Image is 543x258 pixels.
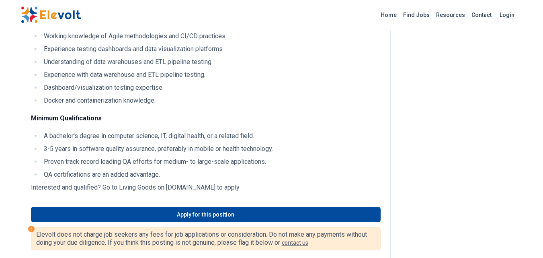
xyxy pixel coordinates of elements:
a: Home [377,8,400,21]
li: A bachelor's degree in computer science, IT, digital health, or a related field. [41,131,381,141]
strong: Minimum Qualifications [31,114,102,122]
li: Working knowledge of Agile methodologies and CI/CD practices. [41,31,381,41]
li: Understanding of data warehouses and ETL pipeline testing. [41,57,381,67]
img: Elevolt [21,6,81,23]
iframe: Chat Widget [503,219,543,258]
a: Contact [468,8,495,21]
p: Interested and qualified? Go to Living Goods on [DOMAIN_NAME] to apply [31,183,381,192]
li: Experience with data warehouse and ETL pipeline testing. [41,70,381,80]
a: Login [495,7,519,23]
p: Elevolt does not charge job seekers any fees for job applications or consideration. Do not make a... [36,231,375,247]
a: Resources [433,8,468,21]
li: Proven track record leading QA efforts for medium- to large-scale applications. [41,157,381,167]
a: contact us [282,239,308,246]
li: QA certifications are an added advantage. [41,170,381,180]
a: Find Jobs [400,8,433,21]
li: Experience testing dashboards and data visualization platforms. [41,44,381,54]
li: Docker and containerization knowledge. [41,96,381,105]
li: Dashboard/visualization testing expertise. [41,83,381,93]
a: Apply for this position [31,207,381,222]
li: 3-5 years in software quality assurance, preferably in mobile or health technology. [41,144,381,154]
